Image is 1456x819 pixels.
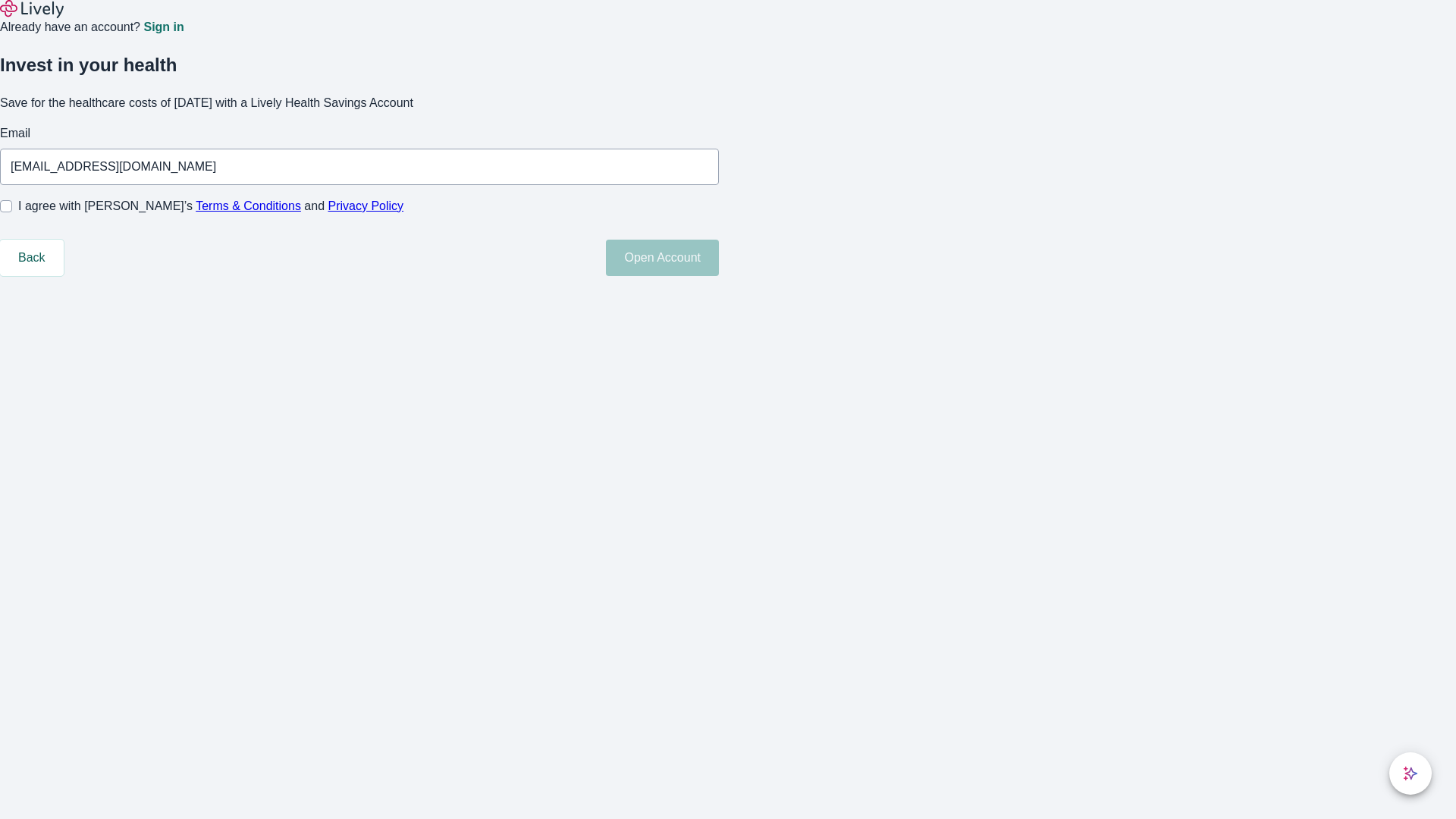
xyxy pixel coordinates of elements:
button: chat [1389,752,1432,795]
a: Privacy Policy [328,199,404,212]
svg: Lively AI Assistant [1403,766,1418,781]
a: Sign in [143,21,184,33]
a: Terms & Conditions [196,199,301,212]
span: I agree with [PERSON_NAME]’s and [18,197,403,215]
